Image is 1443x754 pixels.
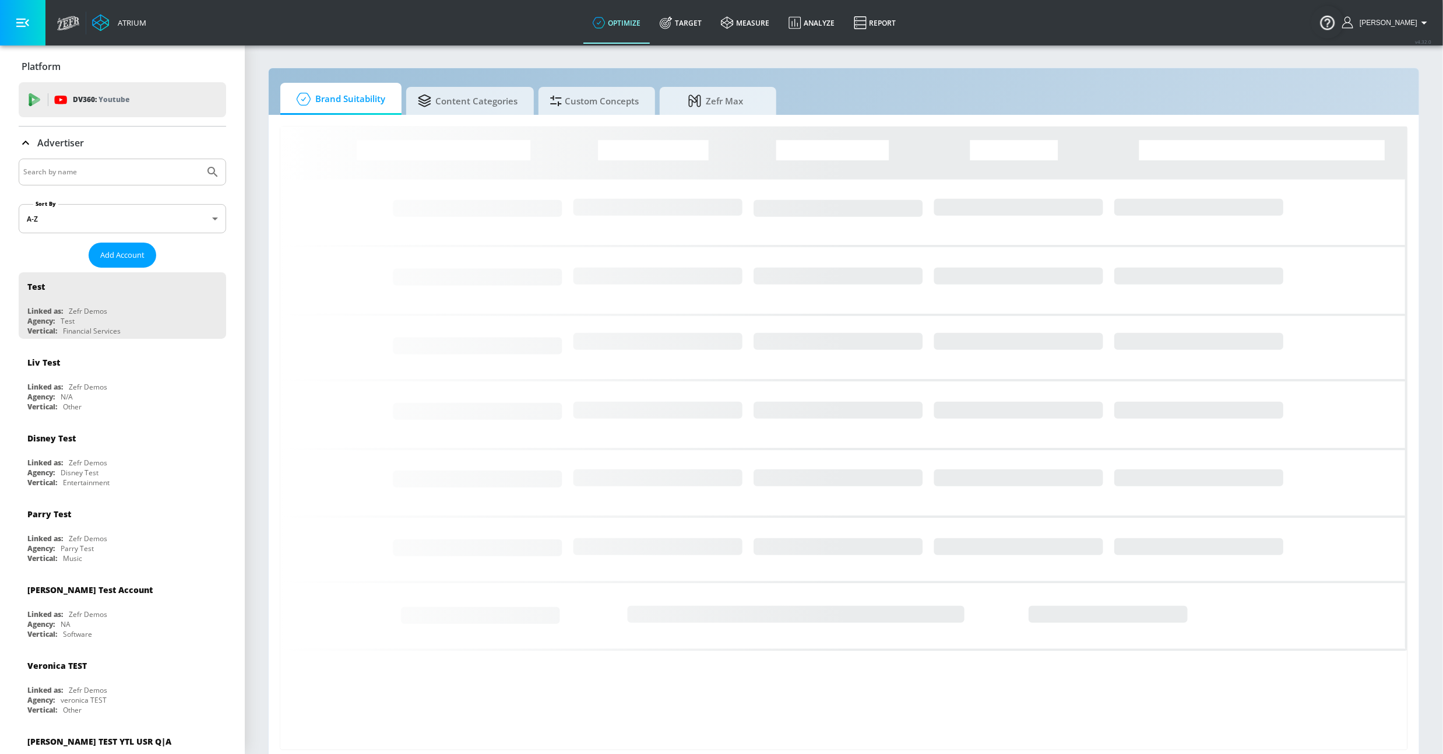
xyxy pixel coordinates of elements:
[37,136,84,149] p: Advertiser
[61,543,94,553] div: Parry Test
[63,629,92,639] div: Software
[1311,6,1344,38] button: Open Resource Center
[61,316,75,326] div: Test
[27,619,55,629] div: Agency:
[27,629,57,639] div: Vertical:
[712,2,779,44] a: measure
[69,382,107,392] div: Zefr Demos
[19,651,226,718] div: Veronica TESTLinked as:Zefr DemosAgency:veronica TESTVertical:Other
[27,685,63,695] div: Linked as:
[92,14,146,31] a: Atrium
[63,402,82,412] div: Other
[61,392,73,402] div: N/A
[27,543,55,553] div: Agency:
[69,685,107,695] div: Zefr Demos
[113,17,146,28] div: Atrium
[19,576,226,642] div: [PERSON_NAME] Test AccountLinked as:Zefr DemosAgency:NAVertical:Software
[27,534,63,543] div: Linked as:
[27,660,87,671] div: Veronica TEST
[27,458,63,468] div: Linked as:
[100,248,145,262] span: Add Account
[671,87,760,115] span: Zefr Max
[61,468,98,478] div: Disney Test
[19,204,226,233] div: A-Z
[23,164,200,180] input: Search by name
[63,553,82,563] div: Music
[27,392,55,402] div: Agency:
[292,85,385,113] span: Brand Suitability
[1355,19,1417,27] span: login as: stephanie.wolklin@zefr.com
[27,736,171,747] div: [PERSON_NAME] TEST YTL USR Q|A
[27,609,63,619] div: Linked as:
[1342,16,1431,30] button: [PERSON_NAME]
[27,553,57,563] div: Vertical:
[19,424,226,490] div: Disney TestLinked as:Zefr DemosAgency:Disney TestVertical:Entertainment
[550,87,639,115] span: Custom Concepts
[27,705,57,715] div: Vertical:
[19,348,226,415] div: Liv TestLinked as:Zefr DemosAgency:N/AVertical:Other
[650,2,712,44] a: Target
[19,272,226,339] div: TestLinked as:Zefr DemosAgency:TestVertical:Financial Services
[19,500,226,566] div: Parry TestLinked as:Zefr DemosAgency:Parry TestVertical:Music
[69,609,107,619] div: Zefr Demos
[27,382,63,392] div: Linked as:
[27,433,76,444] div: Disney Test
[27,306,63,316] div: Linked as:
[19,127,226,159] div: Advertiser
[73,93,129,106] p: DV360:
[27,695,55,705] div: Agency:
[69,458,107,468] div: Zefr Demos
[98,93,129,106] p: Youtube
[27,357,60,368] div: Liv Test
[27,316,55,326] div: Agency:
[63,705,82,715] div: Other
[89,243,156,268] button: Add Account
[63,478,110,488] div: Entertainment
[1415,38,1431,45] span: v 4.32.0
[27,584,153,595] div: [PERSON_NAME] Test Account
[69,306,107,316] div: Zefr Demos
[69,534,107,543] div: Zefr Demos
[27,468,55,478] div: Agency:
[22,60,61,73] p: Platform
[583,2,650,44] a: optimize
[63,326,121,336] div: Financial Services
[418,87,518,115] span: Content Categories
[27,326,57,336] div: Vertical:
[27,508,71,520] div: Parry Test
[33,200,58,208] label: Sort By
[19,50,226,83] div: Platform
[27,478,57,488] div: Vertical:
[27,402,57,412] div: Vertical:
[844,2,906,44] a: Report
[27,281,45,292] div: Test
[61,695,107,705] div: veronica TEST
[61,619,71,629] div: NA
[779,2,844,44] a: Analyze
[19,82,226,117] div: DV360: Youtube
